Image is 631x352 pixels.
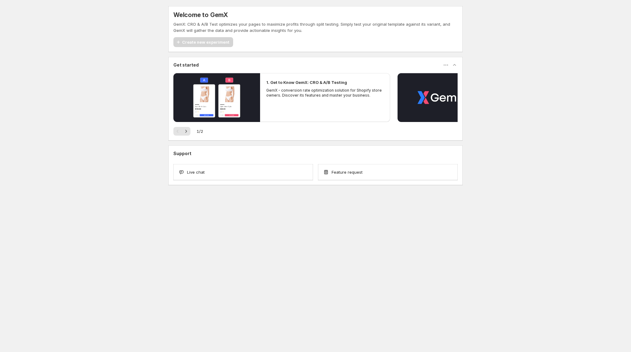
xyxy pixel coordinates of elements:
[197,128,203,134] span: 1 / 2
[332,169,363,175] span: Feature request
[173,150,191,157] h3: Support
[173,11,228,19] h5: Welcome to GemX
[187,169,205,175] span: Live chat
[173,62,199,68] h3: Get started
[266,88,384,98] p: GemX - conversion rate optimization solution for Shopify store owners. Discover its features and ...
[173,21,458,33] p: GemX: CRO & A/B Test optimizes your pages to maximize profits through split testing. Simply test ...
[266,79,347,85] h2: 1. Get to Know GemX: CRO & A/B Testing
